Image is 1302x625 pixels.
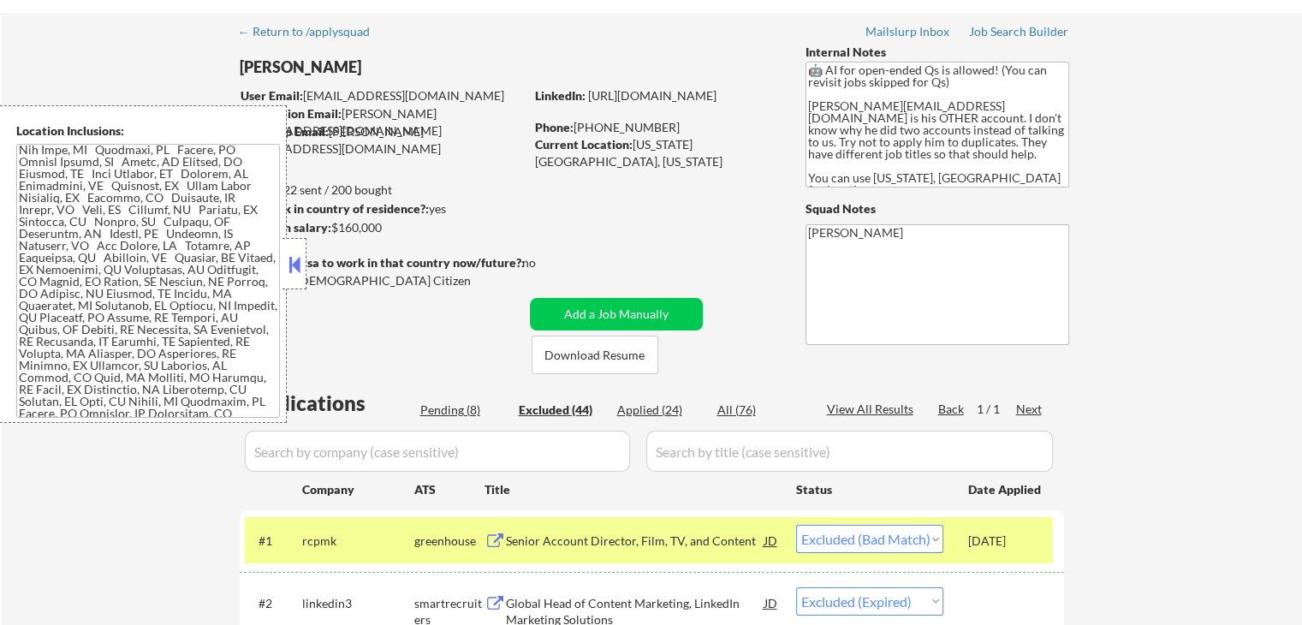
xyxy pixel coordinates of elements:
div: Excluded (44) [519,402,604,419]
div: JD [763,587,780,618]
div: Pending (8) [420,402,506,419]
div: Status [796,473,943,504]
a: [URL][DOMAIN_NAME] [588,88,716,103]
div: Squad Notes [806,200,1069,217]
div: [EMAIL_ADDRESS][DOMAIN_NAME] [241,87,524,104]
div: #1 [259,533,288,550]
div: no [522,254,571,271]
strong: Phone: [535,120,574,134]
div: All (76) [717,402,803,419]
div: Job Search Builder [969,26,1069,38]
div: rcpmk [302,533,414,550]
div: Yes, I am a [DEMOGRAPHIC_DATA] Citizen [240,272,529,289]
input: Search by title (case sensitive) [646,431,1053,472]
div: greenhouse [414,533,485,550]
div: Applications [245,393,414,414]
a: ← Return to /applysquad [238,25,386,42]
div: Title [485,481,780,498]
div: #2 [259,595,288,612]
input: Search by company (case sensitive) [245,431,630,472]
button: Add a Job Manually [530,298,703,330]
strong: LinkedIn: [535,88,586,103]
strong: Will need Visa to work in that country now/future?: [240,255,525,270]
div: Mailslurp Inbox [865,26,951,38]
a: Job Search Builder [969,25,1069,42]
div: linkedin3 [302,595,414,612]
button: Download Resume [532,336,658,374]
strong: User Email: [241,88,303,103]
div: Senior Account Director, Film, TV, and Content [506,533,764,550]
div: Applied (24) [617,402,703,419]
div: JD [763,525,780,556]
div: [PERSON_NAME][EMAIL_ADDRESS][DOMAIN_NAME] [241,105,524,139]
a: Mailslurp Inbox [865,25,951,42]
div: Date Applied [968,481,1043,498]
div: [PERSON_NAME][EMAIL_ADDRESS][DOMAIN_NAME] [240,123,524,157]
div: [US_STATE][GEOGRAPHIC_DATA], [US_STATE] [535,136,777,170]
div: yes [239,200,519,217]
div: ← Return to /applysquad [238,26,386,38]
div: Location Inclusions: [16,122,280,140]
div: [PERSON_NAME] [240,57,592,78]
div: [DATE] [968,533,1043,550]
div: Company [302,481,414,498]
div: 22 sent / 200 bought [239,182,524,199]
div: $160,000 [239,219,524,236]
strong: Current Location: [535,137,633,152]
strong: Can work in country of residence?: [239,201,429,216]
div: ATS [414,481,485,498]
div: Internal Notes [806,44,1069,61]
div: Back [938,401,966,418]
div: Next [1016,401,1043,418]
div: 1 / 1 [977,401,1016,418]
div: [PHONE_NUMBER] [535,119,777,136]
div: View All Results [827,401,919,418]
